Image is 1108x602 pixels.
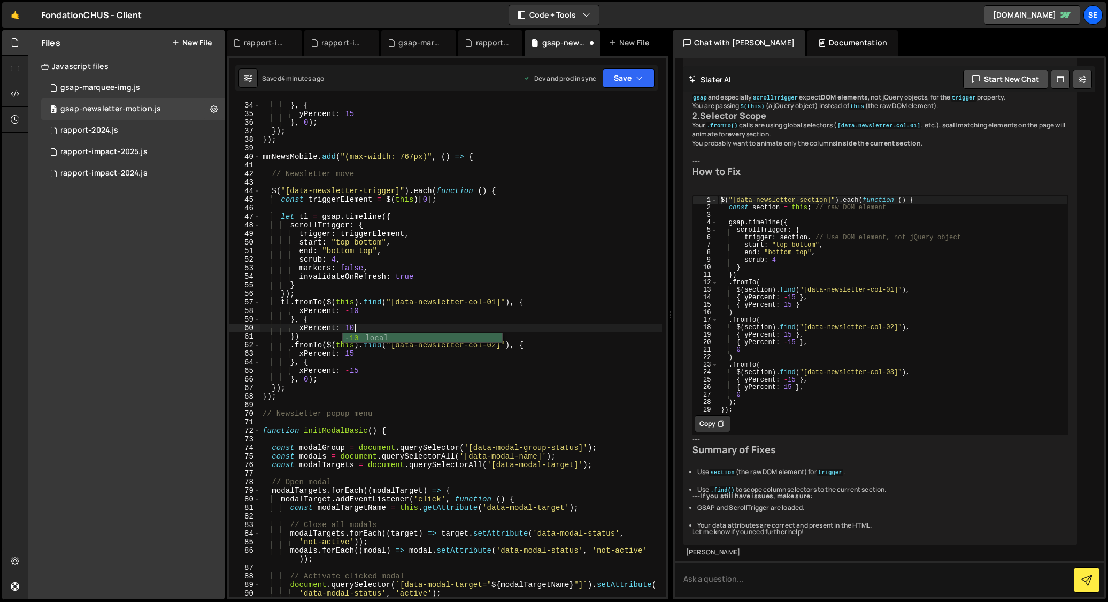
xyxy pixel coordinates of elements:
code: .fromTo() [706,122,739,129]
div: rapport-impact-2024.js [60,169,148,178]
div: 76 [229,461,260,469]
div: [PERSON_NAME] [686,548,1074,557]
div: 77 [229,469,260,478]
div: 23 [693,361,718,369]
a: Se [1083,5,1103,25]
div: 70 [229,409,260,418]
div: 7 [693,241,718,249]
div: 79 [229,486,260,495]
div: rapport-impact-2025.js [41,141,225,163]
h2: Slater AI [689,74,732,85]
div: 90 [229,589,260,598]
div: 82 [229,512,260,521]
div: 14 [693,294,718,301]
div: 35 [229,110,260,118]
div: 39 [229,144,260,153]
div: Saved [262,74,324,83]
h3: 2. [692,111,1068,121]
span: 2 [50,106,57,115]
div: 48 [229,221,260,230]
div: rapport-2024.js [41,120,225,141]
div: 73 [229,435,260,444]
button: Code + Tools [509,5,599,25]
div: gsap-newsletter-motion.js [41,98,225,120]
strong: inside the current section [836,139,921,148]
code: this [849,103,865,110]
strong: If you still have issues, make sure: [700,491,812,500]
strong: all [949,120,957,129]
div: Chat with [PERSON_NAME] [673,30,805,56]
div: 1 [693,196,718,204]
div: 66 [229,375,260,384]
div: 24 [693,369,718,376]
ul: --- [692,468,1068,531]
div: 41 [229,161,260,170]
div: 68 [229,392,260,401]
button: Start new chat [963,70,1048,89]
div: 18 [693,324,718,331]
div: New File [609,37,653,48]
div: 52 [229,255,260,264]
div: 81 [229,504,260,512]
div: gsap-marquee-img.js [60,83,140,93]
div: 22 [693,354,718,361]
li: Your data attributes are correct and present in the HTML. [697,521,1068,530]
div: 63 [229,349,260,358]
code: .find() [709,486,735,494]
div: 36 [229,118,260,127]
strong: Summary of Fixes [692,443,776,456]
div: Javascript files [28,56,225,77]
div: 50 [229,238,260,247]
div: rapport-impact-2025.js [244,37,289,48]
div: 10 [693,264,718,271]
strong: DOM elements [821,93,868,102]
div: 21 [693,346,718,354]
div: 5 [693,226,718,234]
div: 17 [693,316,718,324]
code: [data-newsletter-col-01] [836,122,921,129]
div: 38 [229,135,260,144]
div: 45 [229,195,260,204]
div: 59 [229,315,260,324]
div: 83 [229,521,260,529]
div: 27 [693,391,718,399]
div: 71 [229,418,260,426]
div: 20 [693,339,718,346]
div: 40 [229,153,260,161]
div: 49 [229,230,260,238]
code: gsap [692,94,708,102]
div: 9197/37632.js [41,77,225,98]
strong: Selector Scope [700,110,766,121]
div: 85 [229,538,260,546]
div: gsap-newsletter-motion.js [60,104,161,114]
div: rapport-impact-2025.js [60,147,148,157]
div: rapport-impact-2024.js [321,37,366,48]
a: 🤙 [2,2,28,28]
div: 86 [229,546,260,563]
div: gsap-marquee-img.js [398,37,443,48]
div: 29 [693,406,718,414]
code: section [709,469,735,476]
h2: Files [41,37,60,49]
div: 26 [693,384,718,391]
div: 53 [229,264,260,272]
div: gsap-newsletter-motion.js [542,37,587,48]
div: 55 [229,281,260,289]
button: New File [172,39,212,47]
div: 44 [229,187,260,195]
code: trigger [817,469,843,476]
div: rapport-impact-2024.js [41,163,225,184]
div: 34 [229,101,260,110]
code: $(this) [739,103,765,110]
button: Save [603,68,655,88]
div: 74 [229,444,260,452]
div: 46 [229,204,260,212]
div: 67 [229,384,260,392]
div: 87 [229,563,260,572]
div: Dev and prod in sync [524,74,596,83]
div: 60 [229,324,260,332]
li: Use (the raw DOM element) for . [697,468,1068,477]
li: Use to scope column selectors to the current section. [697,485,1068,494]
div: Great question! There are a few issues in your code that are preventing it from working as expect... [683,56,1077,545]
